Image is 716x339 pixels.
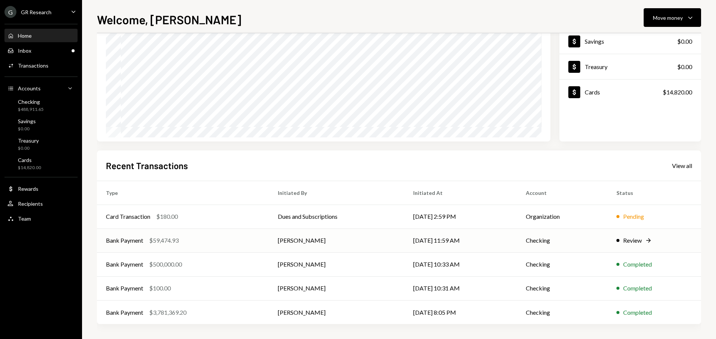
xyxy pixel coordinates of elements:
div: $0.00 [18,126,36,132]
td: Checking [517,228,607,252]
td: [PERSON_NAME] [269,228,404,252]
div: $3,781,369.20 [149,308,186,317]
td: [DATE] 2:59 PM [404,205,517,228]
div: Savings [585,38,604,45]
th: Initiated By [269,181,404,205]
a: Team [4,212,78,225]
div: $14,820.00 [663,88,692,97]
a: Checking$488,911.65 [4,96,78,114]
a: Transactions [4,59,78,72]
td: [DATE] 8:05 PM [404,300,517,324]
div: Bank Payment [106,284,143,293]
div: Team [18,215,31,222]
td: Checking [517,300,607,324]
td: Checking [517,276,607,300]
div: Review [623,236,642,245]
a: Treasury$0.00 [559,54,701,79]
a: Rewards [4,182,78,195]
div: Checking [18,99,44,105]
td: [DATE] 10:33 AM [404,252,517,276]
th: Initiated At [404,181,517,205]
div: Rewards [18,186,38,192]
div: $100.00 [149,284,171,293]
a: Treasury$0.00 [4,135,78,153]
div: Inbox [18,47,31,54]
td: [PERSON_NAME] [269,300,404,324]
div: Completed [623,308,652,317]
a: Inbox [4,44,78,57]
div: $59,474.93 [149,236,179,245]
th: Status [607,181,701,205]
a: View all [672,161,692,169]
div: $500,000.00 [149,260,182,269]
a: Cards$14,820.00 [4,155,78,172]
div: Completed [623,284,652,293]
td: Dues and Subscriptions [269,205,404,228]
a: Home [4,29,78,42]
div: G [4,6,16,18]
th: Type [97,181,269,205]
div: Pending [623,212,644,221]
div: Bank Payment [106,236,143,245]
td: Checking [517,252,607,276]
div: Bank Payment [106,260,143,269]
td: [PERSON_NAME] [269,276,404,300]
div: Cards [18,157,41,163]
div: Card Transaction [106,212,150,221]
div: $180.00 [156,212,178,221]
div: Bank Payment [106,308,143,317]
div: Savings [18,118,36,124]
div: $0.00 [677,37,692,46]
a: Cards$14,820.00 [559,80,701,105]
button: Move money [644,8,701,27]
div: $0.00 [18,145,39,152]
div: Treasury [18,137,39,144]
a: Savings$0.00 [559,29,701,54]
td: Organization [517,205,607,228]
a: Recipients [4,197,78,210]
div: $488,911.65 [18,106,44,113]
div: $14,820.00 [18,165,41,171]
div: View all [672,162,692,169]
div: Home [18,32,32,39]
div: Move money [653,14,683,22]
h2: Recent Transactions [106,159,188,172]
div: $0.00 [677,62,692,71]
div: Cards [585,88,600,96]
th: Account [517,181,607,205]
a: Accounts [4,81,78,95]
div: Transactions [18,62,48,69]
div: Accounts [18,85,41,91]
div: Treasury [585,63,607,70]
td: [DATE] 10:31 AM [404,276,517,300]
div: Recipients [18,200,43,207]
td: [DATE] 11:59 AM [404,228,517,252]
h1: Welcome, [PERSON_NAME] [97,12,241,27]
div: GR Research [21,9,51,15]
td: [PERSON_NAME] [269,252,404,276]
a: Savings$0.00 [4,116,78,134]
div: Completed [623,260,652,269]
